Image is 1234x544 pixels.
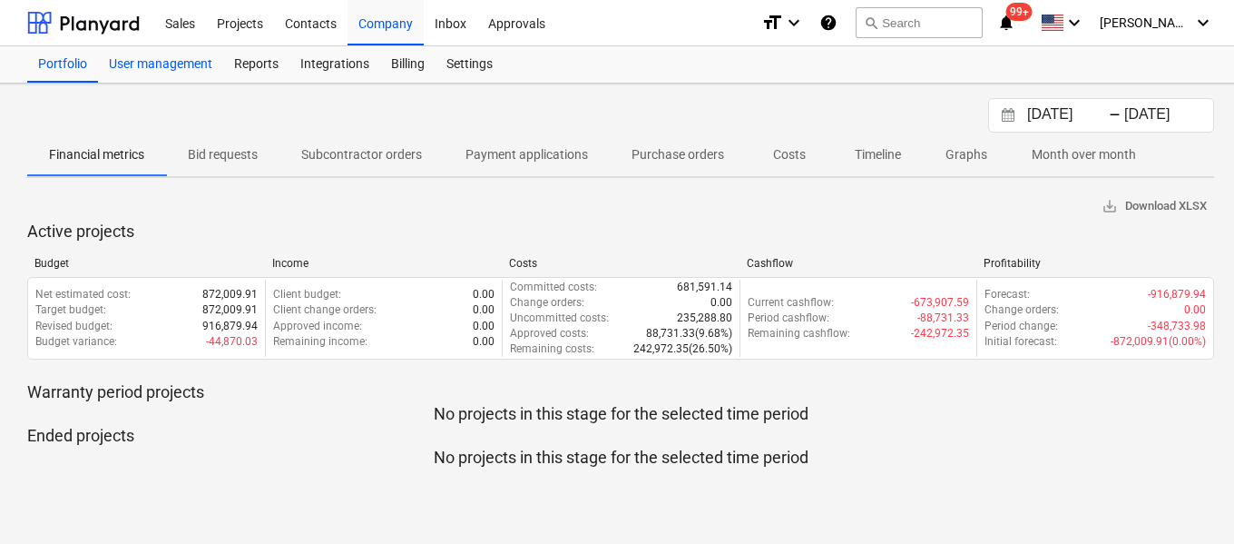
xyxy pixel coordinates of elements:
[984,334,1057,350] p: Initial forecast :
[984,302,1059,318] p: Change orders :
[27,221,1214,242] p: Active projects
[27,46,98,83] a: Portfolio
[27,447,1214,469] p: No projects in this stage for the selected time period
[473,302,495,318] p: 0.00
[748,326,850,341] p: Remaining cashflow :
[747,257,970,270] div: Cashflow
[1102,196,1207,217] span: Download XLSX
[49,145,144,164] p: Financial metrics
[1109,110,1121,121] div: -
[473,287,495,302] p: 0.00
[855,145,901,164] p: Timeline
[27,381,1214,403] p: Warranty period projects
[510,311,609,326] p: Uncommitted costs :
[289,46,380,83] a: Integrations
[35,334,117,350] p: Budget variance :
[748,311,829,326] p: Period cashflow :
[380,46,436,83] a: Billing
[945,145,988,164] p: Graphs
[202,302,258,318] p: 872,009.91
[917,311,969,326] p: -88,731.33
[1184,302,1206,318] p: 0.00
[98,46,223,83] a: User management
[632,145,724,164] p: Purchase orders
[1032,145,1136,164] p: Month over month
[984,287,1030,302] p: Forecast :
[273,319,362,334] p: Approved income :
[911,295,969,311] p: -673,907.59
[1063,12,1085,34] i: keyboard_arrow_down
[188,145,258,164] p: Bid requests
[35,302,106,318] p: Target budget :
[509,257,732,270] div: Costs
[27,403,1214,425] p: No projects in this stage for the selected time period
[984,257,1207,270] div: Profitability
[1148,319,1206,334] p: -348,733.98
[677,311,732,326] p: 235,288.80
[34,257,258,270] div: Budget
[1192,12,1214,34] i: keyboard_arrow_down
[510,295,584,311] p: Change orders :
[273,287,341,302] p: Client budget :
[510,280,597,295] p: Committed costs :
[819,12,837,34] i: Knowledge base
[748,295,834,311] p: Current cashflow :
[993,105,1023,126] button: Interact with the calendar and add the check-in date for your trip.
[1143,457,1234,544] iframe: Chat Widget
[465,145,588,164] p: Payment applications
[273,302,377,318] p: Client change orders :
[202,319,258,334] p: 916,879.94
[436,46,504,83] a: Settings
[1094,193,1214,221] button: Download XLSX
[1111,334,1206,350] p: -872,009.91 ( 0.00% )
[1023,103,1116,128] input: Start Date
[273,334,367,350] p: Remaining income :
[677,280,732,295] p: 681,591.14
[473,334,495,350] p: 0.00
[761,12,783,34] i: format_size
[864,15,878,30] span: search
[35,287,131,302] p: Net estimated cost :
[1121,103,1213,128] input: End Date
[301,145,422,164] p: Subcontractor orders
[206,334,258,350] p: -44,870.03
[1006,3,1033,21] span: 99+
[202,287,258,302] p: 872,009.91
[856,7,983,38] button: Search
[510,326,589,341] p: Approved costs :
[646,326,732,341] p: 88,731.33 ( 9.68% )
[984,319,1058,334] p: Period change :
[223,46,289,83] a: Reports
[768,145,811,164] p: Costs
[997,12,1015,34] i: notifications
[27,425,1214,447] p: Ended projects
[1148,287,1206,302] p: -916,879.94
[710,295,732,311] p: 0.00
[272,257,495,270] div: Income
[1100,15,1190,30] span: [PERSON_NAME]
[1102,198,1118,214] span: save_alt
[510,341,594,357] p: Remaining costs :
[35,319,113,334] p: Revised budget :
[783,12,805,34] i: keyboard_arrow_down
[633,341,732,357] p: 242,972.35 ( 26.50% )
[911,326,969,341] p: -242,972.35
[473,319,495,334] p: 0.00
